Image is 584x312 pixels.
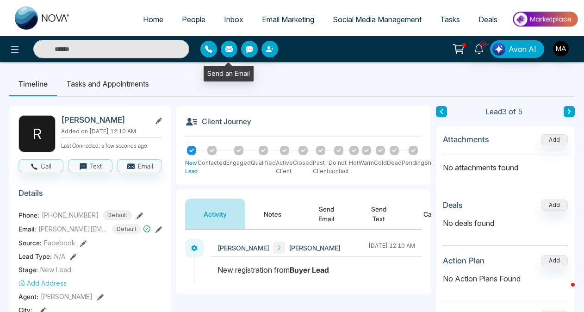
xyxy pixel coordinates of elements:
[553,281,575,303] iframe: Intercom live chat
[479,40,487,49] span: 10+
[103,210,132,220] span: Default
[38,224,108,234] span: [PERSON_NAME][EMAIL_ADDRESS][DOMAIN_NAME]
[61,115,147,125] h2: [PERSON_NAME]
[134,11,173,28] a: Home
[541,135,568,143] span: Add
[293,159,313,167] div: Closed
[402,159,424,167] div: Pending
[443,200,463,210] h3: Deals
[313,159,329,175] div: Past Client
[215,11,253,28] a: Inbox
[374,159,387,167] div: Cold
[511,9,578,30] img: Market-place.gif
[485,106,523,117] span: Lead 3 of 5
[443,218,568,229] p: No deals found
[323,11,431,28] a: Social Media Management
[490,40,544,58] button: Avon AI
[19,210,39,220] span: Phone:
[19,224,36,234] span: Email:
[185,115,422,137] h3: Client Journey
[541,134,568,145] button: Add
[19,251,52,261] span: Lead Type:
[541,255,568,266] button: Add
[443,135,489,144] h3: Attachments
[469,11,507,28] a: Deals
[300,199,353,229] button: Send Email
[61,140,162,150] p: Last Connected: a few seconds ago
[468,40,490,56] a: 10+
[204,66,254,81] div: Send an Email
[19,238,42,248] span: Source:
[117,159,162,172] button: Email
[368,242,415,254] div: [DATE] 12:10 AM
[19,188,162,203] h3: Details
[61,127,162,136] p: Added on [DATE] 12:10 AM
[541,200,568,211] button: Add
[68,159,113,172] button: Text
[44,238,75,248] span: Facebook
[226,159,251,167] div: Engaged
[440,15,460,24] span: Tasks
[262,15,314,24] span: Email Marketing
[443,273,568,284] p: No Action Plans Found
[492,43,505,56] img: Lead Flow
[253,11,323,28] a: Email Marketing
[553,41,569,56] img: User Avatar
[15,6,70,30] img: Nova CRM Logo
[19,159,63,172] button: Call
[289,243,341,253] span: [PERSON_NAME]
[443,256,485,265] h3: Action Plan
[173,11,215,28] a: People
[353,199,405,229] button: Send Text
[333,15,422,24] span: Social Media Management
[329,159,349,175] div: Do not contact
[276,159,293,175] div: Active Client
[19,265,38,275] span: Stage:
[509,44,536,55] span: Avon AI
[143,15,163,24] span: Home
[9,71,57,96] li: Timeline
[19,292,38,301] span: Agent:
[112,224,141,234] span: Default
[405,199,453,229] button: Call
[443,155,568,173] p: No attachments found
[349,159,359,167] div: Hot
[42,210,99,220] span: [PHONE_NUMBER]
[19,278,67,288] button: Add Address
[185,159,198,175] div: New Lead
[245,199,300,229] button: Notes
[198,159,226,167] div: Contacted
[387,159,402,167] div: Dead
[478,15,497,24] span: Deals
[424,159,448,167] div: Showing
[224,15,243,24] span: Inbox
[41,292,93,301] span: [PERSON_NAME]
[57,71,158,96] li: Tasks and Appointments
[431,11,469,28] a: Tasks
[217,243,269,253] span: [PERSON_NAME]
[182,15,205,24] span: People
[40,265,71,275] span: New Lead
[185,199,245,229] button: Activity
[359,159,374,167] div: Warm
[19,115,56,152] div: R
[251,159,276,167] div: Qualified
[54,251,65,261] span: N/A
